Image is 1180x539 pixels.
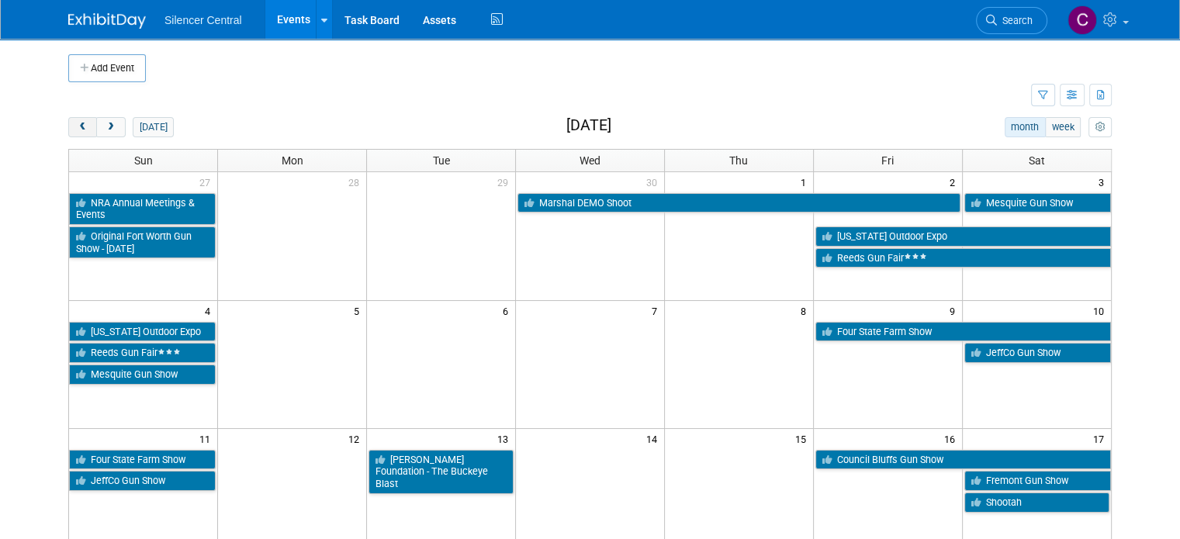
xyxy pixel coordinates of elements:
button: week [1045,117,1081,137]
span: 17 [1092,429,1111,448]
button: Add Event [68,54,146,82]
span: Sun [134,154,153,167]
h2: [DATE] [566,117,611,134]
span: Silencer Central [164,14,242,26]
a: Mesquite Gun Show [69,365,216,385]
span: 5 [352,301,366,320]
a: Mesquite Gun Show [964,193,1111,213]
a: Shootah [964,492,1109,513]
a: Original Fort Worth Gun Show - [DATE] [69,226,216,258]
span: 7 [650,301,664,320]
a: [US_STATE] Outdoor Expo [815,226,1111,247]
a: Search [976,7,1047,34]
span: Mon [282,154,303,167]
a: [PERSON_NAME] Foundation - The Buckeye Blast [369,450,514,494]
span: 16 [943,429,962,448]
span: 3 [1097,172,1111,192]
i: Personalize Calendar [1095,123,1105,133]
button: prev [68,117,97,137]
span: 14 [645,429,664,448]
a: NRA Annual Meetings & Events [69,193,216,225]
span: 9 [948,301,962,320]
span: 2 [948,172,962,192]
a: JeffCo Gun Show [964,343,1111,363]
img: ExhibitDay [68,13,146,29]
span: 30 [645,172,664,192]
span: 28 [347,172,366,192]
button: myCustomButton [1088,117,1112,137]
span: 11 [198,429,217,448]
a: Council Bluffs Gun Show [815,450,1111,470]
a: Reeds Gun Fair [69,343,216,363]
a: [US_STATE] Outdoor Expo [69,322,216,342]
span: Wed [580,154,600,167]
img: Cade Cox [1068,5,1097,35]
span: 15 [794,429,813,448]
button: next [96,117,125,137]
span: 29 [496,172,515,192]
span: Tue [433,154,450,167]
span: 4 [203,301,217,320]
button: month [1005,117,1046,137]
button: [DATE] [133,117,174,137]
a: Four State Farm Show [815,322,1111,342]
span: 1 [799,172,813,192]
a: Marshal DEMO Shoot [517,193,960,213]
span: 12 [347,429,366,448]
span: Search [997,15,1033,26]
span: Fri [881,154,894,167]
a: JeffCo Gun Show [69,471,216,491]
span: 8 [799,301,813,320]
a: Fremont Gun Show [964,471,1111,491]
span: Sat [1029,154,1045,167]
span: Thu [729,154,748,167]
span: 10 [1092,301,1111,320]
a: Four State Farm Show [69,450,216,470]
span: 27 [198,172,217,192]
span: 13 [496,429,515,448]
a: Reeds Gun Fair [815,248,1111,268]
span: 6 [501,301,515,320]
